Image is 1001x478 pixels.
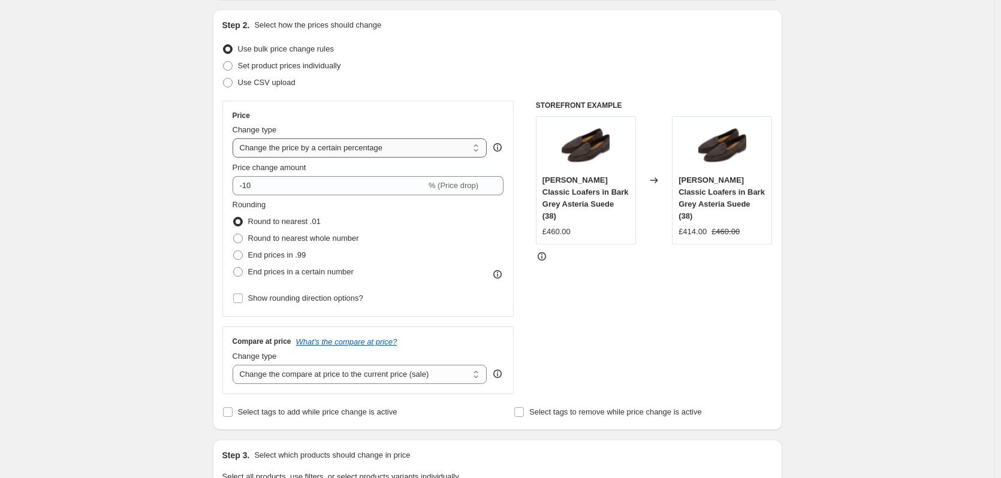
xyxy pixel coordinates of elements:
[248,250,306,259] span: End prices in .99
[542,227,571,236] span: £460.00
[562,123,610,171] img: 01-1-Sagan-Classic-Loafers-in-Bark-Grey-Asteria-Suede_80x.png
[238,44,334,53] span: Use bulk price change rules
[248,267,354,276] span: End prices in a certain number
[238,407,397,416] span: Select tags to add while price change is active
[233,163,306,172] span: Price change amount
[233,176,426,195] input: -15
[429,181,478,190] span: % (Price drop)
[492,368,503,380] div: help
[492,141,503,153] div: help
[254,19,381,31] p: Select how the prices should change
[222,449,250,461] h2: Step 3.
[222,19,250,31] h2: Step 2.
[233,125,277,134] span: Change type
[233,111,250,120] h3: Price
[248,294,363,302] span: Show rounding direction options?
[529,407,702,416] span: Select tags to remove while price change is active
[233,352,277,361] span: Change type
[698,123,746,171] img: 01-1-Sagan-Classic-Loafers-in-Bark-Grey-Asteria-Suede_80x.png
[233,337,291,346] h3: Compare at price
[233,200,266,209] span: Rounding
[679,227,707,236] span: £414.00
[248,217,321,226] span: Round to nearest .01
[536,101,773,110] h6: STOREFRONT EXAMPLE
[254,449,410,461] p: Select which products should change in price
[248,234,359,243] span: Round to nearest whole number
[679,176,765,220] span: [PERSON_NAME] Classic Loafers in Bark Grey Asteria Suede (38)
[296,337,397,346] button: What's the compare at price?
[711,227,740,236] span: £460.00
[238,61,341,70] span: Set product prices individually
[542,176,629,220] span: [PERSON_NAME] Classic Loafers in Bark Grey Asteria Suede (38)
[238,78,296,87] span: Use CSV upload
